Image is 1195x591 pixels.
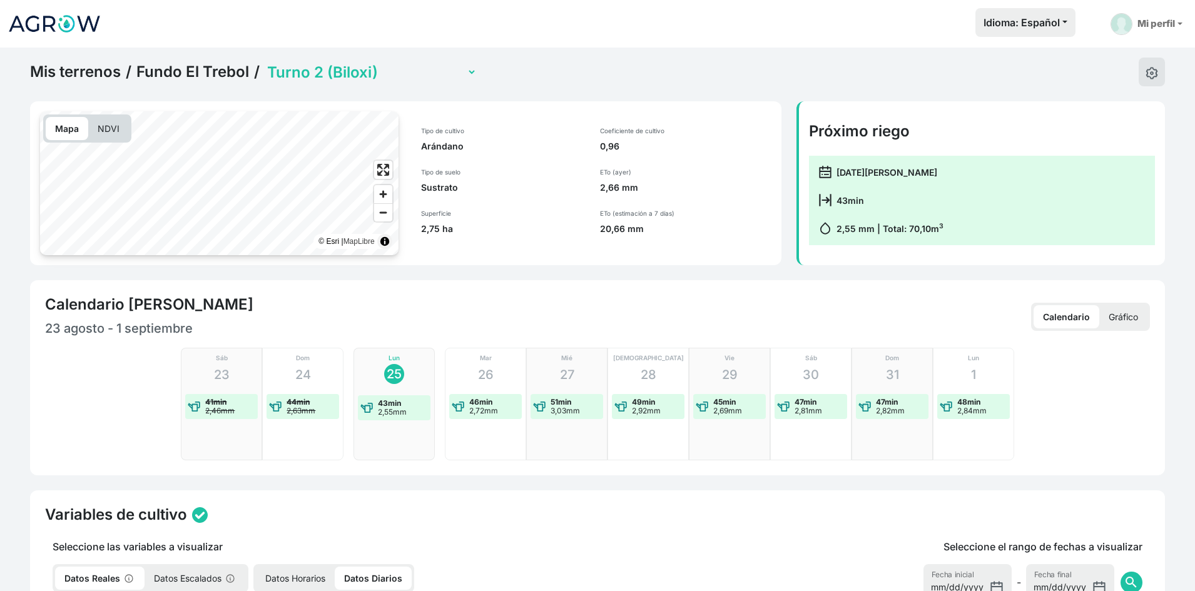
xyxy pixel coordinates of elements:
[295,365,311,384] p: 24
[188,400,200,413] img: water-event
[632,407,661,415] p: 2,92mm
[713,397,736,407] strong: 45min
[836,194,864,207] p: 43min
[480,353,492,363] p: Mar
[600,223,771,235] p: 20,66 mm
[886,365,899,384] p: 31
[335,567,412,590] p: Datos Diarios
[88,117,129,140] p: NDVI
[805,353,817,363] p: Sáb
[551,397,571,407] strong: 51min
[600,140,771,153] p: 0,96
[885,353,899,363] p: Dom
[600,209,771,218] p: ETo (estimación a 7 días)
[1124,575,1139,590] span: search
[533,400,546,413] img: water-event
[836,166,937,179] p: [DATE][PERSON_NAME]
[343,237,375,246] a: MapLibre
[614,400,627,413] img: water-event
[296,353,310,363] p: Dom
[254,63,260,81] span: /
[696,400,708,413] img: water-event
[469,407,498,415] p: 2,72mm
[387,365,402,383] p: 25
[795,397,816,407] strong: 47min
[957,407,987,415] p: 2,84mm
[265,63,477,82] select: Terrain Selector
[421,181,585,194] p: Sustrato
[777,400,790,413] img: water-event
[1034,305,1099,328] p: Calendario
[378,398,401,408] strong: 43min
[205,407,235,415] p: 2,46mm
[858,400,871,413] img: water-event
[600,181,771,194] p: 2,66 mm
[55,567,145,590] p: Datos Reales
[192,507,208,523] img: status
[126,63,131,81] span: /
[1146,67,1158,79] img: edit
[205,397,226,407] strong: 41min
[725,353,735,363] p: Vie
[940,400,952,413] img: water-event
[1111,13,1132,35] img: User
[45,319,597,338] p: 23 agosto - 1 septiembre
[939,222,943,230] sup: 3
[136,63,249,81] a: Fundo El Trebol
[819,222,831,235] img: calendar
[45,505,187,524] h4: Variables de cultivo
[30,63,121,81] a: Mis terrenos
[469,397,492,407] strong: 46min
[561,353,572,363] p: Mié
[613,353,684,363] p: [DEMOGRAPHIC_DATA]
[478,365,494,384] p: 26
[269,400,282,413] img: water-event
[374,185,392,203] button: Zoom in
[374,161,392,179] button: Enter fullscreen
[45,295,253,314] h4: Calendario [PERSON_NAME]
[713,407,742,415] p: 2,69mm
[287,407,315,415] p: 2,63mm
[722,365,738,384] p: 29
[421,223,585,235] p: 2,75 ha
[943,539,1142,554] p: Seleccione el rango de fechas a visualizar
[360,402,373,414] img: water-event
[421,209,585,218] p: Superficie
[803,365,819,384] p: 30
[795,407,822,415] p: 2,81mm
[45,539,683,554] p: Seleccione las variables a visualizar
[377,234,392,249] summary: Toggle attribution
[600,126,771,135] p: Coeficiente de cultivo
[957,397,980,407] strong: 48min
[378,408,407,417] p: 2,55mm
[46,117,88,140] p: Mapa
[1106,8,1187,40] a: Mi perfil
[374,203,392,221] button: Zoom out
[819,194,831,206] img: calendar
[836,222,943,235] p: 2,55 mm | Total: 70,10
[968,353,979,363] p: Lun
[600,168,771,176] p: ETo (ayer)
[145,567,246,590] p: Datos Escalados
[876,407,905,415] p: 2,82mm
[975,8,1075,37] button: Idioma: Español
[819,166,831,178] img: calendar
[40,111,399,255] canvas: Map
[421,126,585,135] p: Tipo de cultivo
[421,140,585,153] p: Arándano
[8,8,101,39] img: Agrow Analytics
[318,235,374,248] div: © Esri |
[1099,305,1147,328] p: Gráfico
[809,122,1155,141] h4: Próximo riego
[287,397,310,407] strong: 44min
[971,365,976,384] p: 1
[421,168,585,176] p: Tipo de suelo
[931,223,943,234] span: m
[452,400,464,413] img: water-event
[641,365,656,384] p: 28
[1017,575,1021,590] span: -
[214,365,230,384] p: 23
[876,397,898,407] strong: 47min
[389,353,400,363] p: Lun
[216,353,228,363] p: Sáb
